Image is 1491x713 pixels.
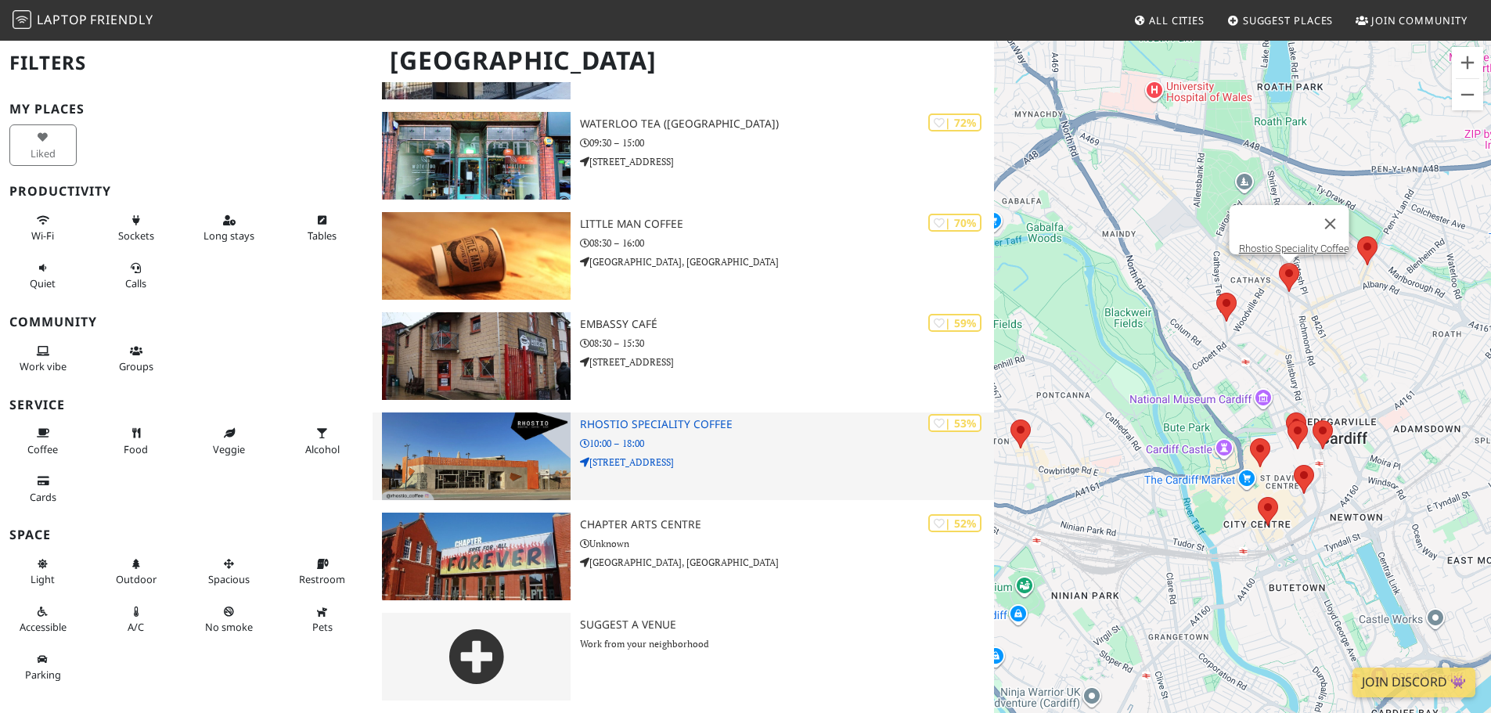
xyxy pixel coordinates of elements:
p: 10:00 – 18:00 [580,436,994,451]
p: [GEOGRAPHIC_DATA], [GEOGRAPHIC_DATA] [580,254,994,269]
span: Credit cards [30,490,56,504]
button: Alcohol [289,420,356,462]
a: Join Discord 👾 [1352,668,1475,697]
img: Little Man Coffee [382,212,571,300]
a: All Cities [1127,6,1211,34]
span: Outdoor area [116,572,157,586]
a: Chapter Arts Centre | 52% Chapter Arts Centre Unknown [GEOGRAPHIC_DATA], [GEOGRAPHIC_DATA] [373,513,994,600]
span: Spacious [208,572,250,586]
p: Work from your neighborhood [580,636,994,651]
p: [GEOGRAPHIC_DATA], [GEOGRAPHIC_DATA] [580,555,994,570]
h3: Service [9,398,363,412]
h3: Waterloo Tea ([GEOGRAPHIC_DATA]) [580,117,994,131]
a: Rhostio Speciality Coffee [1238,243,1349,254]
button: Tables [289,207,356,249]
span: Coffee [27,442,58,456]
span: Work-friendly tables [308,229,337,243]
span: Accessible [20,620,67,634]
div: | 72% [928,113,981,131]
h3: Suggest a Venue [580,618,994,632]
span: Restroom [299,572,345,586]
a: Little Man Coffee | 70% Little Man Coffee 08:30 – 16:00 [GEOGRAPHIC_DATA], [GEOGRAPHIC_DATA] [373,212,994,300]
p: 09:30 – 15:00 [580,135,994,150]
span: Stable Wi-Fi [31,229,54,243]
span: Join Community [1371,13,1468,27]
button: Sockets [103,207,170,249]
button: Parking [9,646,77,688]
h3: Embassy Café [580,318,994,331]
span: Parking [25,668,61,682]
p: [STREET_ADDRESS] [580,355,994,369]
button: Groups [103,338,170,380]
a: Suggest a Venue Work from your neighborhood [373,613,994,700]
span: Pet friendly [312,620,333,634]
div: | 59% [928,314,981,332]
button: Food [103,420,170,462]
span: Food [124,442,148,456]
span: Air conditioned [128,620,144,634]
span: Laptop [37,11,88,28]
h3: Space [9,528,363,542]
img: Waterloo Tea (Wellfield Road) [382,112,571,200]
h2: Filters [9,39,363,87]
span: Suggest Places [1243,13,1334,27]
button: Cards [9,468,77,510]
div: | 53% [928,414,981,432]
button: Accessible [9,599,77,640]
a: Embassy Café | 59% Embassy Café 08:30 – 15:30 [STREET_ADDRESS] [373,312,994,400]
h3: Community [9,315,363,329]
p: [STREET_ADDRESS] [580,455,994,470]
img: Chapter Arts Centre [382,513,571,600]
button: Coffee [9,420,77,462]
button: Work vibe [9,338,77,380]
span: Quiet [30,276,56,290]
span: Group tables [119,359,153,373]
span: Friendly [90,11,153,28]
span: Natural light [31,572,55,586]
button: Light [9,551,77,592]
button: Spacious [196,551,263,592]
p: Unknown [580,536,994,551]
div: | 52% [928,514,981,532]
span: Video/audio calls [125,276,146,290]
button: No smoke [196,599,263,640]
img: Rhostio Speciality Coffee [382,412,571,500]
h3: Rhostio Speciality Coffee [580,418,994,431]
button: Long stays [196,207,263,249]
span: Smoke free [205,620,253,634]
img: LaptopFriendly [13,10,31,29]
button: Wi-Fi [9,207,77,249]
button: Quiet [9,255,77,297]
button: A/C [103,599,170,640]
a: Join Community [1349,6,1474,34]
button: Pets [289,599,356,640]
div: | 70% [928,214,981,232]
p: 08:30 – 16:00 [580,236,994,250]
img: Embassy Café [382,312,571,400]
span: Veggie [213,442,245,456]
button: Zoom in [1452,47,1483,78]
span: Power sockets [118,229,154,243]
button: Veggie [196,420,263,462]
a: Rhostio Speciality Coffee | 53% Rhostio Speciality Coffee 10:00 – 18:00 [STREET_ADDRESS] [373,412,994,500]
button: Outdoor [103,551,170,592]
h3: Little Man Coffee [580,218,994,231]
button: Restroom [289,551,356,592]
p: 08:30 – 15:30 [580,336,994,351]
a: Waterloo Tea (Wellfield Road) | 72% Waterloo Tea ([GEOGRAPHIC_DATA]) 09:30 – 15:00 [STREET_ADDRESS] [373,112,994,200]
h3: Chapter Arts Centre [580,518,994,531]
span: People working [20,359,67,373]
span: Alcohol [305,442,340,456]
img: gray-place-d2bdb4477600e061c01bd816cc0f2ef0cfcb1ca9e3ad78868dd16fb2af073a21.png [382,613,571,700]
span: Long stays [203,229,254,243]
p: [STREET_ADDRESS] [580,154,994,169]
h3: My Places [9,102,363,117]
a: Suggest Places [1221,6,1340,34]
a: LaptopFriendly LaptopFriendly [13,7,153,34]
button: Zoom out [1452,79,1483,110]
button: Calls [103,255,170,297]
button: Close [1311,205,1349,243]
span: All Cities [1149,13,1205,27]
h1: [GEOGRAPHIC_DATA] [377,39,991,82]
h3: Productivity [9,184,363,199]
